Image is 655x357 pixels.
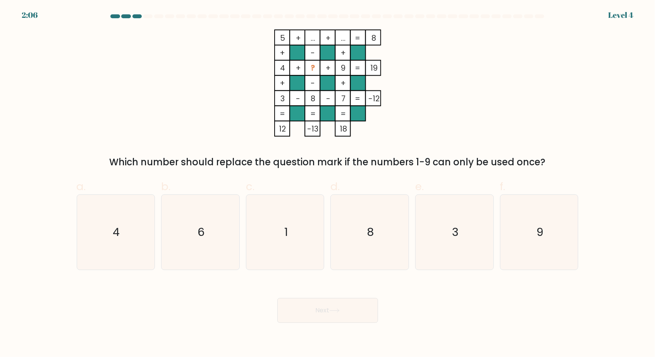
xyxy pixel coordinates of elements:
[277,298,378,323] button: Next
[311,33,315,43] tspan: ...
[198,225,205,240] text: 6
[113,225,120,240] text: 4
[330,179,340,194] span: d.
[355,93,360,104] tspan: =
[371,33,376,43] tspan: 8
[355,33,360,43] tspan: =
[280,78,285,88] tspan: +
[339,123,347,134] tspan: 18
[325,33,331,43] tspan: +
[295,33,301,43] tspan: +
[161,179,170,194] span: b.
[341,93,345,104] tspan: 7
[415,179,424,194] span: e.
[341,33,346,43] tspan: ...
[608,9,633,21] div: Level 4
[311,78,315,88] tspan: -
[341,62,346,73] tspan: 9
[246,179,254,194] span: c.
[280,62,285,73] tspan: 4
[368,93,379,104] tspan: -12
[311,93,315,104] tspan: 8
[452,225,459,240] text: 3
[536,225,543,240] text: 9
[280,108,285,119] tspan: =
[367,225,374,240] text: 8
[296,93,300,104] tspan: -
[326,93,330,104] tspan: -
[340,47,346,58] tspan: +
[311,62,315,73] tspan: ?
[311,47,315,58] tspan: -
[307,123,318,134] tspan: -13
[284,225,288,240] text: 1
[22,9,38,21] div: 2:06
[280,47,285,58] tspan: +
[280,33,285,43] tspan: 5
[370,62,377,73] tspan: 19
[310,108,316,119] tspan: =
[280,93,285,104] tspan: 3
[77,179,86,194] span: a.
[355,62,360,73] tspan: =
[279,123,286,134] tspan: 12
[325,62,331,73] tspan: +
[500,179,505,194] span: f.
[340,78,346,88] tspan: +
[340,108,346,119] tspan: =
[81,155,574,169] div: Which number should replace the question mark if the numbers 1-9 can only be used once?
[295,62,301,73] tspan: +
